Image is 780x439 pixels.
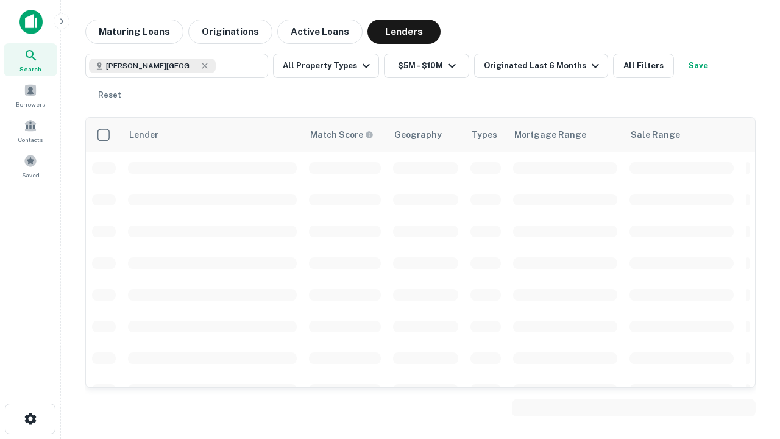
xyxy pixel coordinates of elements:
[16,99,45,109] span: Borrowers
[631,127,680,142] div: Sale Range
[613,54,674,78] button: All Filters
[273,54,379,78] button: All Property Types
[384,54,469,78] button: $5M - $10M
[188,20,272,44] button: Originations
[85,20,183,44] button: Maturing Loans
[18,135,43,145] span: Contacts
[4,43,57,76] a: Search
[474,54,608,78] button: Originated Last 6 Months
[484,59,603,73] div: Originated Last 6 Months
[122,118,303,152] th: Lender
[719,302,780,361] iframe: Chat Widget
[277,20,363,44] button: Active Loans
[679,54,718,78] button: Save your search to get updates of matches that match your search criteria.
[310,128,374,141] div: Capitalize uses an advanced AI algorithm to match your search with the best lender. The match sco...
[22,170,40,180] span: Saved
[464,118,507,152] th: Types
[4,79,57,112] a: Borrowers
[106,60,197,71] span: [PERSON_NAME][GEOGRAPHIC_DATA], [GEOGRAPHIC_DATA]
[507,118,623,152] th: Mortgage Range
[472,127,497,142] div: Types
[4,149,57,182] a: Saved
[387,118,464,152] th: Geography
[19,64,41,74] span: Search
[90,83,129,107] button: Reset
[310,128,371,141] h6: Match Score
[4,114,57,147] a: Contacts
[303,118,387,152] th: Capitalize uses an advanced AI algorithm to match your search with the best lender. The match sco...
[19,10,43,34] img: capitalize-icon.png
[129,127,158,142] div: Lender
[623,118,740,152] th: Sale Range
[367,20,441,44] button: Lenders
[394,127,442,142] div: Geography
[514,127,586,142] div: Mortgage Range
